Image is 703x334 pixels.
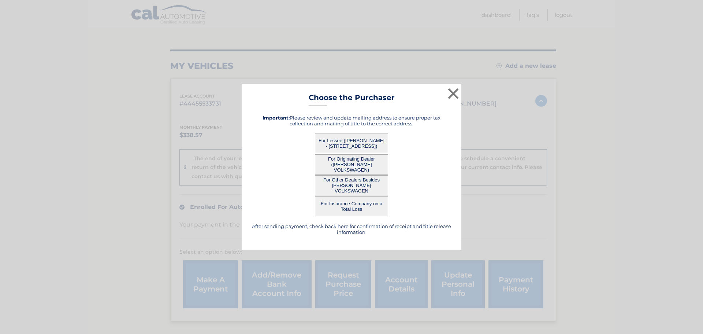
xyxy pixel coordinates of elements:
button: For Insurance Company on a Total Loss [315,196,388,216]
button: × [446,86,461,101]
h5: After sending payment, check back here for confirmation of receipt and title release information. [251,223,452,235]
h5: Please review and update mailing address to ensure proper tax collection and mailing of title to ... [251,115,452,126]
strong: Important: [263,115,290,121]
button: For Lessee ([PERSON_NAME] - [STREET_ADDRESS]) [315,133,388,153]
h3: Choose the Purchaser [309,93,395,106]
button: For Originating Dealer ([PERSON_NAME] VOLKSWAGEN) [315,154,388,175]
button: For Other Dealers Besides [PERSON_NAME] VOLKSWAGEN [315,175,388,195]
